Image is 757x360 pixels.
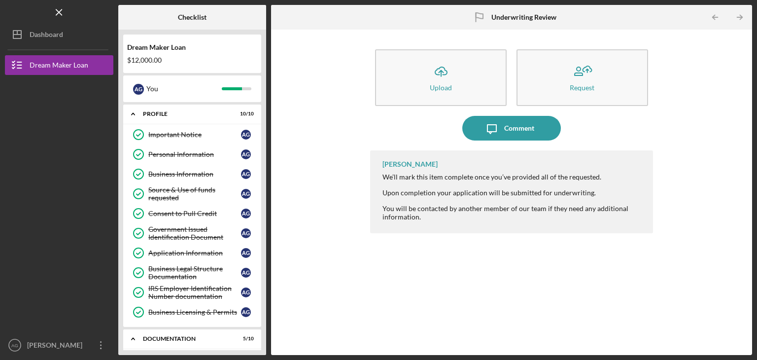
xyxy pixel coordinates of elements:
[128,243,256,263] a: Application InformationAG
[127,56,257,64] div: $12,000.00
[504,116,534,141] div: Comment
[148,265,241,281] div: Business Legal Structure Documentation
[382,160,438,168] div: [PERSON_NAME]
[241,130,251,140] div: A G
[128,223,256,243] a: Government Issued Identification DocumentAG
[491,13,556,21] b: Underwriting Review
[128,204,256,223] a: Consent to Pull CreditAG
[570,84,594,91] div: Request
[148,285,241,300] div: IRS Employer Identification Number documentation
[148,131,241,139] div: Important Notice
[236,336,254,342] div: 5 / 10
[241,169,251,179] div: A G
[241,268,251,278] div: A G
[11,343,18,348] text: AG
[143,111,229,117] div: Profile
[241,149,251,159] div: A G
[128,283,256,302] a: IRS Employer Identification Number documentationAG
[241,248,251,258] div: A G
[30,25,63,47] div: Dashboard
[241,307,251,317] div: A G
[128,164,256,184] a: Business InformationAG
[143,336,229,342] div: Documentation
[375,49,507,106] button: Upload
[128,144,256,164] a: Personal InformationAG
[148,249,241,257] div: Application Information
[148,150,241,158] div: Personal Information
[128,184,256,204] a: Source & Use of funds requestedAG
[430,84,452,91] div: Upload
[382,173,643,221] div: We’ll mark this item complete once you’ve provided all of the requested. Upon completion your app...
[128,302,256,322] a: Business Licensing & PermitsAG
[30,55,88,77] div: Dream Maker Loan
[148,225,241,241] div: Government Issued Identification Document
[241,288,251,297] div: A G
[241,228,251,238] div: A G
[128,263,256,283] a: Business Legal Structure DocumentationAG
[5,55,113,75] button: Dream Maker Loan
[516,49,648,106] button: Request
[241,189,251,199] div: A G
[5,335,113,355] button: AG[PERSON_NAME]
[148,210,241,217] div: Consent to Pull Credit
[5,25,113,44] button: Dashboard
[178,13,206,21] b: Checklist
[25,335,89,358] div: [PERSON_NAME]
[241,209,251,218] div: A G
[148,186,241,202] div: Source & Use of funds requested
[128,125,256,144] a: Important NoticeAG
[133,84,144,95] div: A G
[462,116,561,141] button: Comment
[148,170,241,178] div: Business Information
[127,43,257,51] div: Dream Maker Loan
[236,111,254,117] div: 10 / 10
[148,308,241,316] div: Business Licensing & Permits
[146,80,222,97] div: You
